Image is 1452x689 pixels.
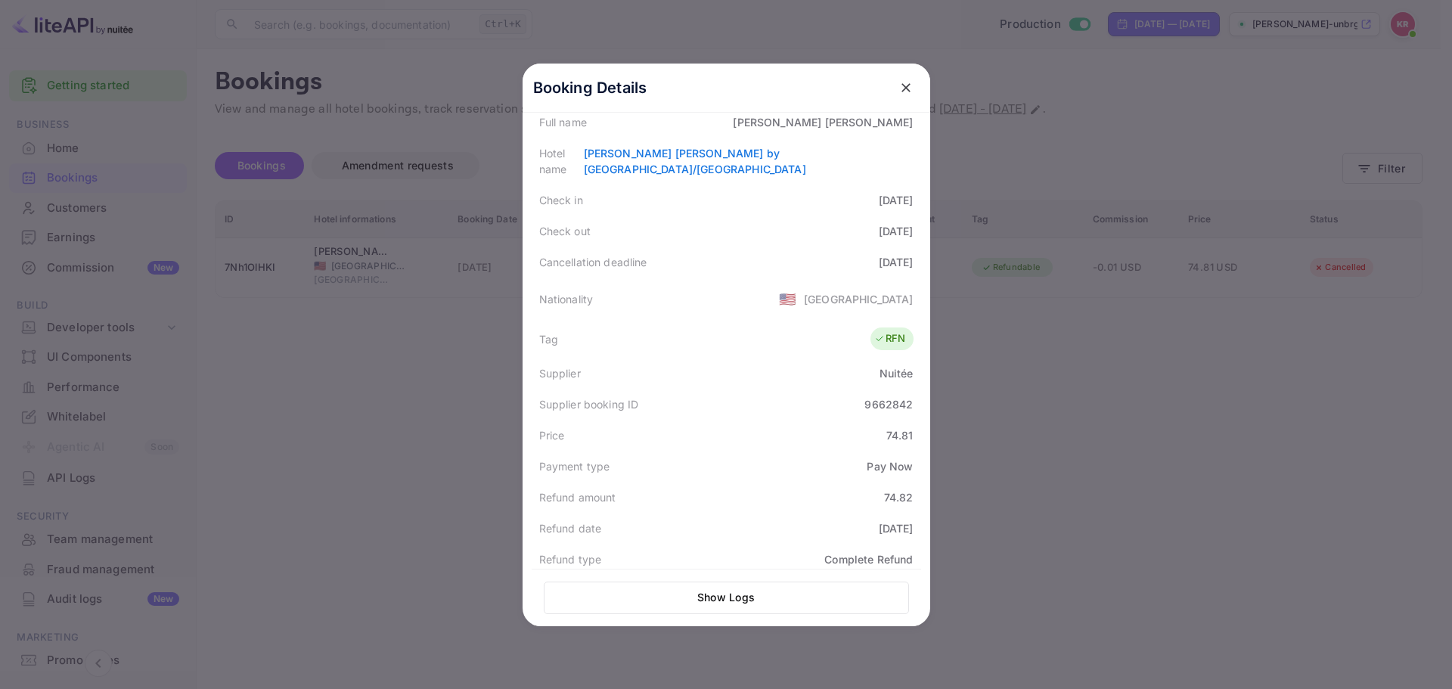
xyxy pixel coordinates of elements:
[539,223,591,239] div: Check out
[544,582,909,614] button: Show Logs
[779,285,796,312] span: United States
[539,331,558,347] div: Tag
[539,365,581,381] div: Supplier
[733,114,913,130] div: [PERSON_NAME] [PERSON_NAME]
[539,551,602,567] div: Refund type
[584,147,806,175] a: [PERSON_NAME] [PERSON_NAME] by [GEOGRAPHIC_DATA]/[GEOGRAPHIC_DATA]
[867,458,913,474] div: Pay Now
[879,192,914,208] div: [DATE]
[539,520,602,536] div: Refund date
[539,458,610,474] div: Payment type
[539,291,594,307] div: Nationality
[884,489,914,505] div: 74.82
[804,291,914,307] div: [GEOGRAPHIC_DATA]
[886,427,914,443] div: 74.81
[874,331,905,346] div: RFN
[539,254,647,270] div: Cancellation deadline
[539,489,616,505] div: Refund amount
[539,192,583,208] div: Check in
[824,551,913,567] div: Complete Refund
[879,223,914,239] div: [DATE]
[539,427,565,443] div: Price
[539,114,587,130] div: Full name
[892,74,920,101] button: close
[533,76,647,99] p: Booking Details
[864,396,913,412] div: 9662842
[880,365,914,381] div: Nuitée
[539,145,584,177] div: Hotel name
[539,396,639,412] div: Supplier booking ID
[879,254,914,270] div: [DATE]
[879,520,914,536] div: [DATE]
